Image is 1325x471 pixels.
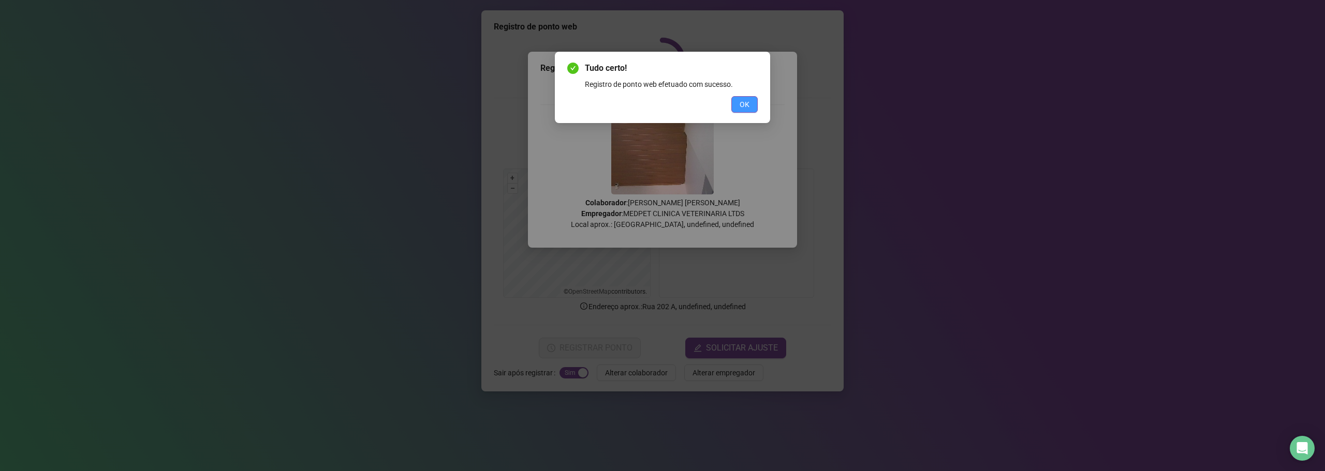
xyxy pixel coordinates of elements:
[740,99,749,110] span: OK
[731,96,758,113] button: OK
[585,79,758,90] div: Registro de ponto web efetuado com sucesso.
[585,62,758,74] span: Tudo certo!
[567,63,579,74] span: check-circle
[1290,436,1315,461] div: Open Intercom Messenger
